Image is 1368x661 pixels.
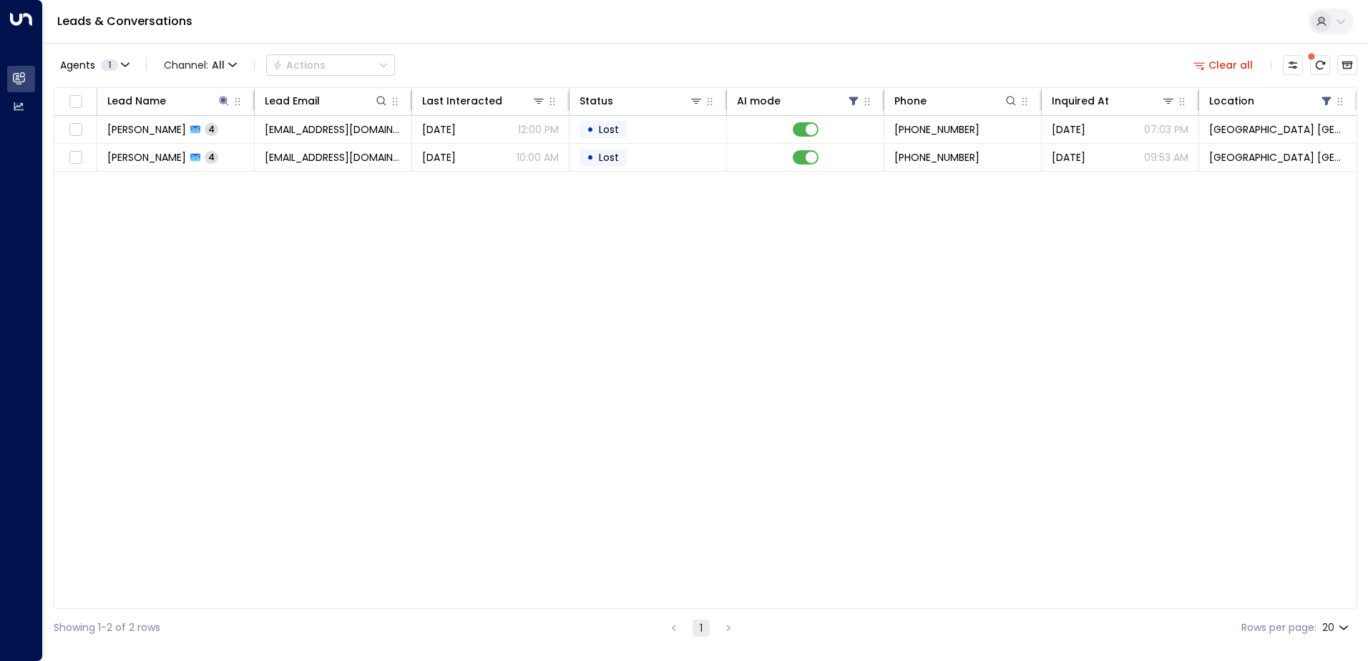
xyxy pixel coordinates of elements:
div: AI mode [737,92,781,109]
span: Lost [599,122,619,137]
div: Actions [273,59,326,72]
span: Space Station Castle Bromwich [1209,150,1347,165]
div: • [587,117,594,142]
div: Phone [894,92,1018,109]
div: • [587,145,594,170]
button: page 1 [693,620,710,637]
label: Rows per page: [1241,620,1316,635]
span: Agents [60,60,95,70]
div: Last Interacted [422,92,546,109]
span: bethanycoutts7@msn.com [265,150,401,165]
div: Lead Email [265,92,389,109]
div: Lead Name [107,92,231,109]
span: There are new threads available. Refresh the grid to view the latest updates. [1310,55,1330,75]
p: 09:53 AM [1144,150,1188,165]
button: Channel:All [158,55,243,75]
span: Toggle select all [67,93,84,111]
span: Channel: [158,55,243,75]
p: 07:03 PM [1144,122,1188,137]
div: Last Interacted [422,92,502,109]
p: 10:00 AM [517,150,559,165]
div: Status [580,92,703,109]
div: Location [1209,92,1254,109]
button: Archived Leads [1337,55,1357,75]
div: 20 [1322,617,1352,638]
button: Agents1 [54,55,135,75]
span: 4 [205,151,218,163]
div: Button group with a nested menu [266,54,395,76]
div: Inquired At [1052,92,1176,109]
span: Lost [599,150,619,165]
button: Actions [266,54,395,76]
div: Inquired At [1052,92,1109,109]
button: Customize [1283,55,1303,75]
span: bethany1444@gmail.com [265,122,401,137]
span: Toggle select row [67,121,84,139]
span: Jul 31, 2025 [1052,122,1085,137]
span: Toggle select row [67,149,84,167]
div: Phone [894,92,927,109]
span: +447984784166 [894,122,979,137]
p: 12:00 PM [518,122,559,137]
span: 1 [101,59,118,71]
a: Leads & Conversations [57,13,192,29]
span: Space Station Castle Bromwich [1209,122,1347,137]
span: Jul 24, 2025 [1052,150,1085,165]
span: 4 [205,123,218,135]
div: Showing 1-2 of 2 rows [54,620,160,635]
span: Bethany Coutts [107,150,186,165]
div: Lead Email [265,92,320,109]
span: Aug 12, 2025 [422,122,456,137]
div: Lead Name [107,92,166,109]
nav: pagination navigation [665,619,738,637]
button: Clear all [1188,55,1259,75]
span: Bethany Sutton [107,122,186,137]
span: Aug 02, 2025 [422,150,456,165]
div: Status [580,92,613,109]
div: Location [1209,92,1334,109]
div: AI mode [737,92,861,109]
span: All [212,59,225,71]
span: +447592542286 [894,150,979,165]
